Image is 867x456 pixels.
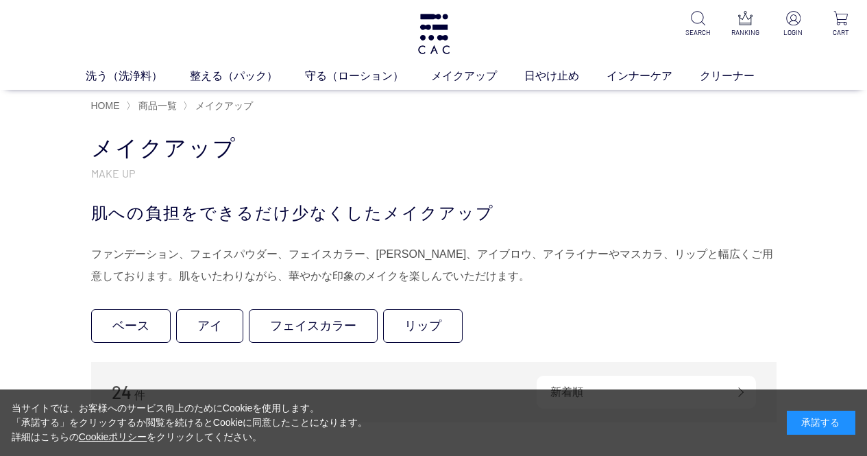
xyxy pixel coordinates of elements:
a: CART [825,11,856,38]
a: ベース [91,309,171,343]
span: 24 [112,381,132,403]
div: 承諾する [787,411,855,435]
a: 洗う（洗浄料） [86,68,190,84]
div: ファンデーション、フェイスパウダー、フェイスカラー、[PERSON_NAME]、アイブロウ、アイライナーやマスカラ、リップと幅広くご用意しております。肌をいたわりながら、華やかな印象のメイクを楽... [91,243,777,287]
a: RANKING [730,11,761,38]
a: フェイスカラー [249,309,378,343]
a: 商品一覧 [136,100,177,111]
a: HOME [91,100,120,111]
a: 日やけ止め [524,68,607,84]
a: アイ [176,309,243,343]
p: LOGIN [778,27,809,38]
a: 整える（パック） [190,68,305,84]
h1: メイクアップ [91,134,777,163]
span: メイクアップ [195,100,253,111]
a: 守る（ローション） [305,68,431,84]
div: 肌への負担をできるだけ少なくしたメイクアップ [91,201,777,226]
div: 当サイトでは、お客様へのサービス向上のためにCookieを使用します。 「承諾する」をクリックするか閲覧を続けるとCookieに同意したことになります。 詳細はこちらの をクリックしてください。 [12,401,368,444]
a: メイクアップ [193,100,253,111]
p: SEARCH [683,27,713,38]
div: 新着順 [537,376,756,409]
img: logo [416,14,452,54]
p: MAKE UP [91,166,777,180]
a: リップ [383,309,463,343]
span: 商品一覧 [138,100,177,111]
a: SEARCH [683,11,713,38]
a: メイクアップ [431,68,524,84]
a: LOGIN [778,11,809,38]
a: インナーケア [607,68,700,84]
a: クリーナー [700,68,782,84]
p: CART [825,27,856,38]
li: 〉 [183,99,256,112]
a: Cookieポリシー [79,431,147,442]
li: 〉 [126,99,180,112]
p: RANKING [730,27,761,38]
